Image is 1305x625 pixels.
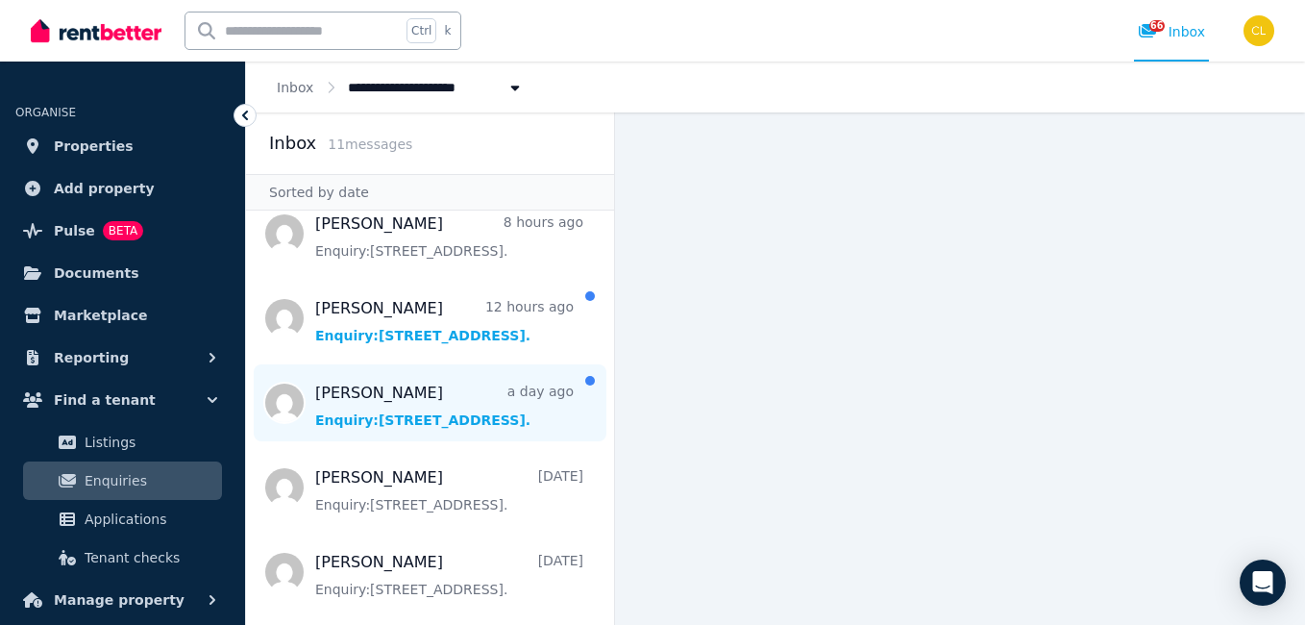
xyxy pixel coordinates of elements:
a: [PERSON_NAME]a day agoEnquiry:[STREET_ADDRESS]. [315,382,574,430]
a: [PERSON_NAME][DATE]Enquiry:[STREET_ADDRESS]. [315,466,583,514]
a: [PERSON_NAME][DATE]Enquiry:[STREET_ADDRESS]. [315,551,583,599]
h2: Inbox [269,130,316,157]
div: Open Intercom Messenger [1240,560,1286,606]
span: 66 [1149,20,1165,32]
span: Ctrl [406,18,436,43]
div: Sorted by date [246,174,614,211]
span: Properties [54,135,134,158]
a: [PERSON_NAME]8 hours agoEnquiry:[STREET_ADDRESS]. [315,212,583,261]
span: BETA [103,221,143,240]
button: Find a tenant [15,381,230,419]
span: Add property [54,177,155,200]
img: Campbell Lemmon [1243,15,1274,46]
a: PulseBETA [15,212,230,250]
span: Manage property [54,588,185,612]
nav: Message list [246,211,614,625]
span: Enquiries [85,469,214,492]
span: Tenant checks [85,546,214,569]
a: Listings [23,423,222,462]
div: Inbox [1138,22,1205,41]
button: Manage property [15,581,230,619]
a: Add property [15,169,230,208]
a: [PERSON_NAME]12 hours agoEnquiry:[STREET_ADDRESS]. [315,297,574,345]
span: Pulse [54,219,95,242]
a: Properties [15,127,230,165]
a: Documents [15,254,230,292]
span: Documents [54,262,139,285]
a: Applications [23,500,222,538]
span: Find a tenant [54,388,156,412]
img: RentBetter [31,16,161,45]
nav: Breadcrumb [246,62,555,112]
a: Enquiries [23,462,222,500]
a: Tenant checks [23,538,222,577]
button: Reporting [15,338,230,377]
span: Applications [85,508,214,531]
a: Marketplace [15,296,230,335]
span: Reporting [54,346,129,369]
span: ORGANISE [15,106,76,119]
a: Inbox [277,80,313,95]
span: Marketplace [54,304,147,327]
span: 11 message s [328,137,412,152]
span: Listings [85,431,214,454]
span: k [444,23,451,38]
